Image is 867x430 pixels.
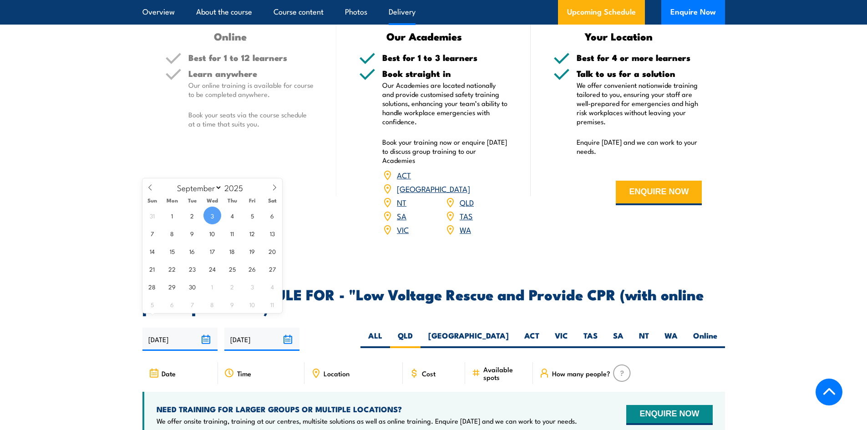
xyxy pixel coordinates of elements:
[142,328,218,351] input: From date
[223,224,241,242] span: September 11, 2025
[183,242,201,260] span: September 16, 2025
[382,137,508,165] p: Book your training now or enquire [DATE] to discuss group training to our Academies
[422,369,436,377] span: Cost
[203,260,221,278] span: September 24, 2025
[382,53,508,62] h5: Best for 1 to 3 learners
[203,224,221,242] span: September 10, 2025
[143,242,161,260] span: September 14, 2025
[397,183,470,194] a: [GEOGRAPHIC_DATA]
[397,224,409,235] a: VIC
[223,278,241,295] span: October 2, 2025
[163,260,181,278] span: September 22, 2025
[264,207,281,224] span: September 6, 2025
[163,242,181,260] span: September 15, 2025
[382,81,508,126] p: Our Academies are located nationally and provide customised safety training solutions, enhancing ...
[143,224,161,242] span: September 7, 2025
[360,330,390,348] label: ALL
[264,224,281,242] span: September 13, 2025
[143,260,161,278] span: September 21, 2025
[397,169,411,180] a: ACT
[242,197,262,203] span: Fri
[324,369,350,377] span: Location
[243,278,261,295] span: October 3, 2025
[421,330,517,348] label: [GEOGRAPHIC_DATA]
[685,330,725,348] label: Online
[243,224,261,242] span: September 12, 2025
[143,295,161,313] span: October 5, 2025
[547,330,576,348] label: VIC
[577,53,702,62] h5: Best for 4 or more learners
[188,110,314,128] p: Book your seats via the course schedule at a time that suits you.
[359,31,490,41] h3: Our Academies
[183,260,201,278] span: September 23, 2025
[243,207,261,224] span: September 5, 2025
[143,207,161,224] span: August 31, 2025
[605,330,631,348] label: SA
[203,278,221,295] span: October 1, 2025
[188,53,314,62] h5: Best for 1 to 12 learners
[182,197,202,203] span: Tue
[262,197,282,203] span: Sat
[577,137,702,156] p: Enquire [DATE] and we can work to your needs.
[616,181,702,205] button: ENQUIRE NOW
[243,260,261,278] span: September 26, 2025
[552,369,610,377] span: How many people?
[577,69,702,78] h5: Talk to us for a solution
[460,197,474,207] a: QLD
[243,295,261,313] span: October 10, 2025
[157,404,577,414] h4: NEED TRAINING FOR LARGER GROUPS OR MULTIPLE LOCATIONS?
[183,278,201,295] span: September 30, 2025
[163,207,181,224] span: September 1, 2025
[202,197,222,203] span: Wed
[203,242,221,260] span: September 17, 2025
[264,260,281,278] span: September 27, 2025
[162,369,176,377] span: Date
[172,182,222,193] select: Month
[162,197,182,203] span: Mon
[460,224,471,235] a: WA
[243,242,261,260] span: September 19, 2025
[397,197,406,207] a: NT
[224,328,299,351] input: To date
[517,330,547,348] label: ACT
[223,295,241,313] span: October 9, 2025
[657,330,685,348] label: WA
[223,207,241,224] span: September 4, 2025
[222,197,242,203] span: Thu
[163,295,181,313] span: October 6, 2025
[577,81,702,126] p: We offer convenient nationwide training tailored to you, ensuring your staff are well-prepared fo...
[163,224,181,242] span: September 8, 2025
[631,330,657,348] label: NT
[188,81,314,99] p: Our online training is available for course to be completed anywhere.
[203,295,221,313] span: October 8, 2025
[483,365,527,381] span: Available spots
[223,242,241,260] span: September 18, 2025
[264,278,281,295] span: October 4, 2025
[264,242,281,260] span: September 20, 2025
[222,182,252,193] input: Year
[163,278,181,295] span: September 29, 2025
[223,260,241,278] span: September 25, 2025
[203,207,221,224] span: September 3, 2025
[183,207,201,224] span: September 2, 2025
[626,405,712,425] button: ENQUIRE NOW
[397,210,406,221] a: SA
[183,224,201,242] span: September 9, 2025
[382,69,508,78] h5: Book straight in
[390,330,421,348] label: QLD
[460,210,473,221] a: TAS
[157,416,577,425] p: We offer onsite training, training at our centres, multisite solutions as well as online training...
[237,369,251,377] span: Time
[142,288,725,313] h2: UPCOMING SCHEDULE FOR - "Low Voltage Rescue and Provide CPR (with online pre-requisite inc.)"
[165,31,296,41] h3: Online
[576,330,605,348] label: TAS
[143,278,161,295] span: September 28, 2025
[183,295,201,313] span: October 7, 2025
[264,295,281,313] span: October 11, 2025
[188,69,314,78] h5: Learn anywhere
[142,197,162,203] span: Sun
[553,31,684,41] h3: Your Location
